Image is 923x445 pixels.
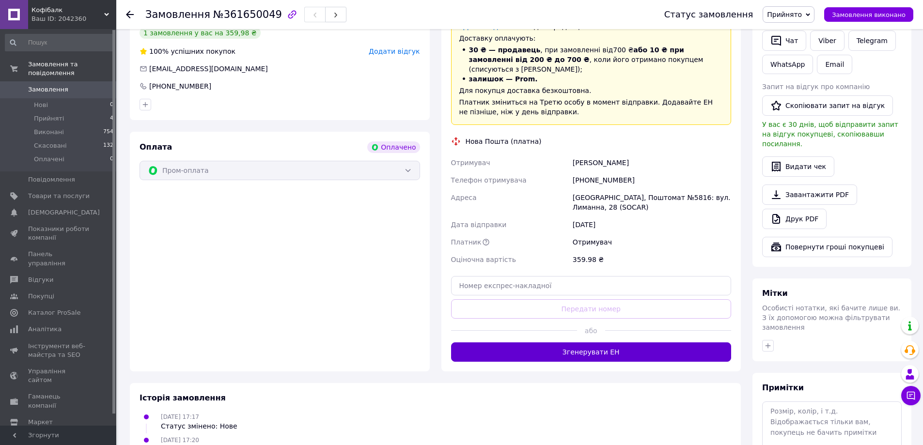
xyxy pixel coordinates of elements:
[459,45,723,74] li: , при замовленні від 700 ₴ , коли його отримано покупцем (списуються з [PERSON_NAME]);
[369,47,420,55] span: Додати відгук
[31,15,116,23] div: Ваш ID: 2042360
[28,208,100,217] span: [DEMOGRAPHIC_DATA]
[28,276,53,284] span: Відгуки
[451,221,507,229] span: Дата відправки
[762,83,870,91] span: Запит на відгук про компанію
[34,141,67,150] span: Скасовані
[451,342,732,362] button: Згенерувати ЕН
[149,65,268,73] span: [EMAIL_ADDRESS][DOMAIN_NAME]
[161,437,199,444] span: [DATE] 17:20
[213,9,282,20] span: №361650049
[469,46,541,54] span: 30 ₴ — продавець
[571,171,733,189] div: [PHONE_NUMBER]
[571,189,733,216] div: [GEOGRAPHIC_DATA], Поштомат №5816: вул. Лиманна, 28 (SOCAR)
[762,289,788,298] span: Мітки
[34,114,64,123] span: Прийняті
[140,27,261,39] div: 1 замовлення у вас на 359,98 ₴
[140,142,172,152] span: Оплата
[5,34,114,51] input: Пошук
[577,326,605,336] span: або
[28,250,90,267] span: Панель управління
[451,256,516,263] span: Оціночна вартість
[28,175,75,184] span: Повідомлення
[762,237,892,257] button: Повернути гроші покупцеві
[28,367,90,384] span: Управління сайтом
[28,342,90,359] span: Інструменти веб-майстра та SEO
[110,155,113,164] span: 0
[148,81,212,91] div: [PHONE_NUMBER]
[762,31,806,51] button: Чат
[28,225,90,242] span: Показники роботи компанії
[28,418,53,427] span: Маркет
[762,95,893,116] button: Скопіювати запит на відгук
[103,141,113,150] span: 132
[571,233,733,251] div: Отримувач
[451,176,527,184] span: Телефон отримувача
[762,184,857,205] a: Завантажити PDF
[463,137,544,146] div: Нова Пошта (платна)
[28,292,54,301] span: Покупці
[34,101,48,109] span: Нові
[459,33,723,43] div: Доставку оплачують:
[571,216,733,233] div: [DATE]
[451,238,482,246] span: Платник
[459,86,723,95] div: Для покупця доставка безкоштовна.
[110,101,113,109] span: 0
[901,386,921,405] button: Чат з покупцем
[810,31,844,51] a: Viber
[762,383,804,392] span: Примітки
[824,7,913,22] button: Замовлення виконано
[28,308,80,317] span: Каталог ProSale
[848,31,896,51] a: Telegram
[149,47,169,55] span: 100%
[28,85,68,94] span: Замовлення
[451,194,477,201] span: Адреса
[762,121,898,148] span: У вас є 30 днів, щоб відправити запит на відгук покупцеві, скопіювавши посилання.
[762,209,827,229] a: Друк PDF
[34,155,64,164] span: Оплачені
[110,114,113,123] span: 4
[28,192,90,200] span: Товари та послуги
[103,128,113,137] span: 754
[762,304,900,331] span: Особисті нотатки, які бачите лише ви. З їх допомогою можна фільтрувати замовлення
[161,421,237,431] div: Статус змінено: Нове
[451,276,732,295] input: Номер експрес-накладної
[571,251,733,268] div: 359.98 ₴
[571,154,733,171] div: [PERSON_NAME]
[817,55,852,74] button: Email
[161,414,199,420] span: [DATE] 17:17
[28,60,116,77] span: Замовлення та повідомлення
[126,10,134,19] div: Повернутися назад
[28,325,62,334] span: Аналітика
[140,393,226,402] span: Історія замовлення
[451,159,490,167] span: Отримувач
[832,11,906,18] span: Замовлення виконано
[367,141,420,153] div: Оплачено
[28,392,90,410] span: Гаманець компанії
[459,97,723,117] div: Платник зміниться на Третю особу в момент відправки. Додавайте ЕН не пізніше, ніж у день відправки.
[145,9,210,20] span: Замовлення
[34,128,64,137] span: Виконані
[762,55,813,74] a: WhatsApp
[767,11,802,18] span: Прийнято
[762,156,834,177] button: Видати чек
[140,46,235,56] div: успішних покупок
[31,6,104,15] span: Кофібалк
[469,75,538,83] span: залишок — Prom.
[664,10,753,19] div: Статус замовлення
